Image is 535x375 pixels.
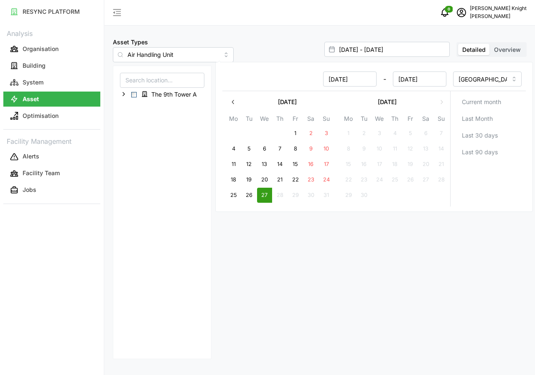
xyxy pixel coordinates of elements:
[341,94,434,110] button: [DATE]
[470,13,527,20] p: [PERSON_NAME]
[288,172,303,187] button: 22 August 2025
[257,157,272,172] button: 13 August 2025
[288,157,303,172] button: 15 August 2025
[3,41,100,57] a: Organisation
[23,169,60,177] p: Facility Team
[226,141,241,156] button: 4 August 2025
[138,89,203,99] span: The 9th Tower A
[462,145,498,159] span: Last 90 days
[403,157,418,172] button: 19 September 2025
[454,128,523,143] button: Last 30 days
[257,188,272,203] button: 27 August 2025
[3,75,100,90] button: System
[288,126,303,141] button: 1 August 2025
[257,114,272,126] th: We
[454,145,523,160] button: Last 90 days
[462,128,498,143] span: Last 30 days
[288,141,303,156] button: 8 August 2025
[23,152,39,161] p: Alerts
[418,172,433,187] button: 27 September 2025
[357,188,372,203] button: 30 September 2025
[387,141,403,156] button: 11 September 2025
[303,114,318,126] th: Sa
[3,74,100,91] a: System
[3,3,100,20] a: RESYNC PLATFORM
[3,107,100,124] a: Optimisation
[357,172,372,187] button: 23 September 2025
[3,41,100,56] button: Organisation
[462,46,486,53] span: Detailed
[341,188,356,203] button: 29 September 2025
[319,188,334,203] button: 31 August 2025
[303,188,318,203] button: 30 August 2025
[131,92,137,97] span: Select The 9th Tower A
[319,126,334,141] button: 3 August 2025
[372,157,387,172] button: 17 September 2025
[319,172,334,187] button: 24 August 2025
[303,126,318,141] button: 2 August 2025
[341,126,356,141] button: 1 September 2025
[494,46,521,53] span: Overview
[318,114,334,126] th: Su
[303,157,318,172] button: 16 August 2025
[23,61,46,70] p: Building
[434,157,449,172] button: 21 September 2025
[434,141,449,156] button: 14 September 2025
[113,38,148,47] label: Asset Types
[242,172,257,187] button: 19 August 2025
[403,114,418,126] th: Fr
[418,141,433,156] button: 13 September 2025
[357,141,372,156] button: 9 September 2025
[3,183,100,198] button: Jobs
[3,108,100,123] button: Optimisation
[273,157,288,172] button: 14 August 2025
[151,90,197,99] span: The 9th Tower A
[257,141,272,156] button: 6 August 2025
[387,126,403,141] button: 4 September 2025
[23,95,39,103] p: Asset
[3,4,100,19] button: RESYNC PLATFORM
[303,141,318,156] button: 9 August 2025
[372,141,387,156] button: 10 September 2025
[273,188,288,203] button: 28 August 2025
[372,114,387,126] th: We
[356,114,372,126] th: Tu
[3,182,100,199] a: Jobs
[372,126,387,141] button: 3 September 2025
[3,165,100,182] a: Facility Team
[418,157,433,172] button: 20 September 2025
[3,148,100,165] a: Alerts
[226,172,241,187] button: 18 August 2025
[433,114,449,126] th: Su
[341,157,356,172] button: 15 September 2025
[357,126,372,141] button: 2 September 2025
[341,141,356,156] button: 8 September 2025
[242,141,257,156] button: 5 August 2025
[418,114,433,126] th: Sa
[454,111,523,126] button: Last Month
[272,114,288,126] th: Th
[23,45,59,53] p: Organisation
[241,94,334,110] button: [DATE]
[303,172,318,187] button: 23 August 2025
[23,78,43,87] p: System
[387,172,403,187] button: 25 September 2025
[434,126,449,141] button: 7 September 2025
[403,141,418,156] button: 12 September 2025
[23,8,80,16] p: RESYNC PLATFORM
[453,4,470,21] button: schedule
[226,114,241,126] th: Mo
[226,157,241,172] button: 11 August 2025
[23,186,36,194] p: Jobs
[242,157,257,172] button: 12 August 2025
[462,95,501,109] span: Current month
[226,188,241,203] button: 25 August 2025
[319,157,334,172] button: 17 August 2025
[372,172,387,187] button: 24 September 2025
[436,4,453,21] button: notifications
[434,172,449,187] button: 28 September 2025
[273,141,288,156] button: 7 August 2025
[454,94,523,110] button: Current month
[341,114,356,126] th: Mo
[23,112,59,120] p: Optimisation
